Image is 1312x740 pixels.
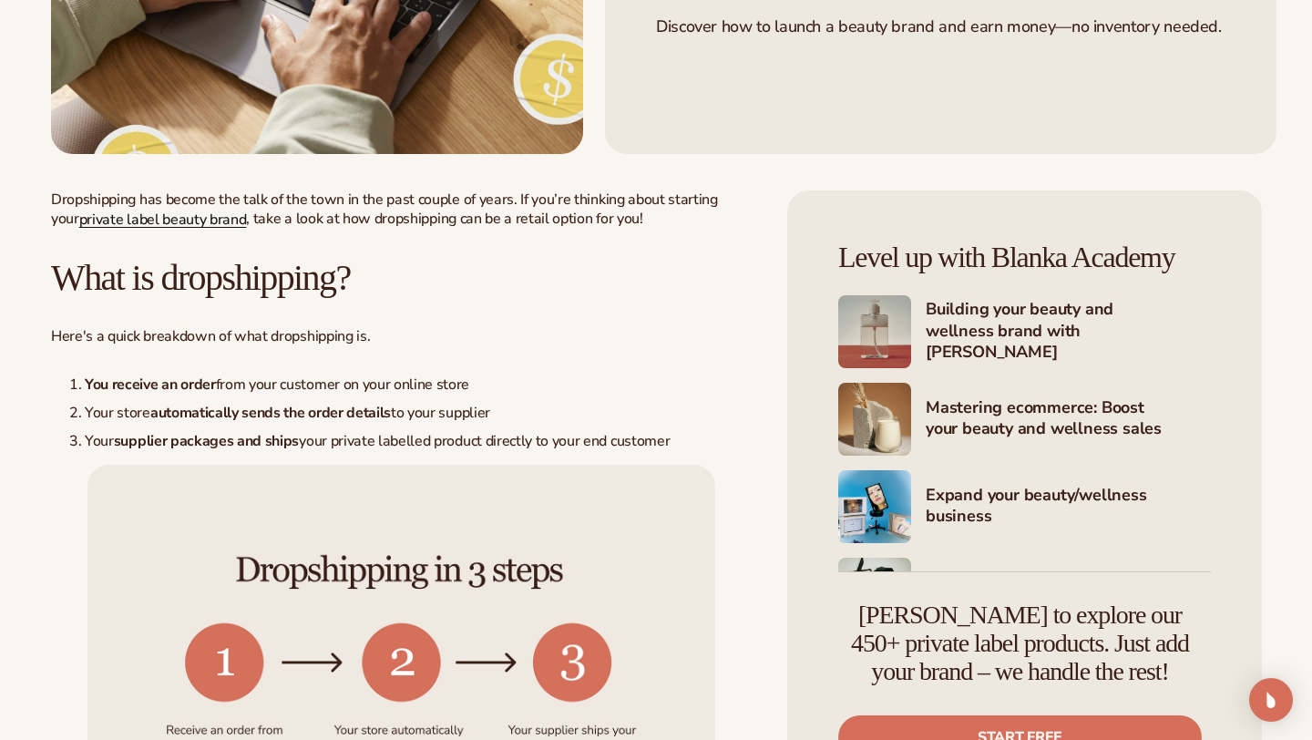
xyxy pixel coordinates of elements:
[85,375,216,395] strong: You receive an order
[838,383,1211,456] a: Shopify Image 6 Mastering ecommerce: Boost your beauty and wellness sales
[51,258,752,298] h2: What is dropshipping?
[79,210,247,230] a: private label beauty brand
[656,16,1225,37] p: Discover how to launch a beauty brand and earn money—no inventory needed.
[838,242,1211,273] h4: Level up with Blanka Academy
[69,375,752,395] li: from your customer on your online store
[838,601,1202,685] h4: [PERSON_NAME] to explore our 450+ private label products. Just add your brand – we handle the rest!
[150,403,391,423] strong: automatically sends the order details
[926,485,1211,529] h4: Expand your beauty/wellness business
[926,299,1211,365] h4: Building your beauty and wellness brand with [PERSON_NAME]
[69,404,752,423] li: Your store to your supplier
[838,295,911,368] img: Shopify Image 5
[838,295,1211,368] a: Shopify Image 5 Building your beauty and wellness brand with [PERSON_NAME]
[838,470,911,543] img: Shopify Image 7
[69,432,752,451] li: Your your private labelled product directly to your end customer
[51,190,752,229] p: Dropshipping has become the talk of the town in the past couple of years. If you’re thinking abou...
[838,383,911,456] img: Shopify Image 6
[51,327,752,346] p: Here's a quick breakdown of what dropshipping is.
[838,558,911,631] img: Shopify Image 8
[114,431,299,451] strong: supplier packages and ships
[926,397,1211,442] h4: Mastering ecommerce: Boost your beauty and wellness sales
[1249,678,1293,722] div: Open Intercom Messenger
[838,470,1211,543] a: Shopify Image 7 Expand your beauty/wellness business
[838,558,1211,631] a: Shopify Image 8 Marketing your beauty and wellness brand 101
